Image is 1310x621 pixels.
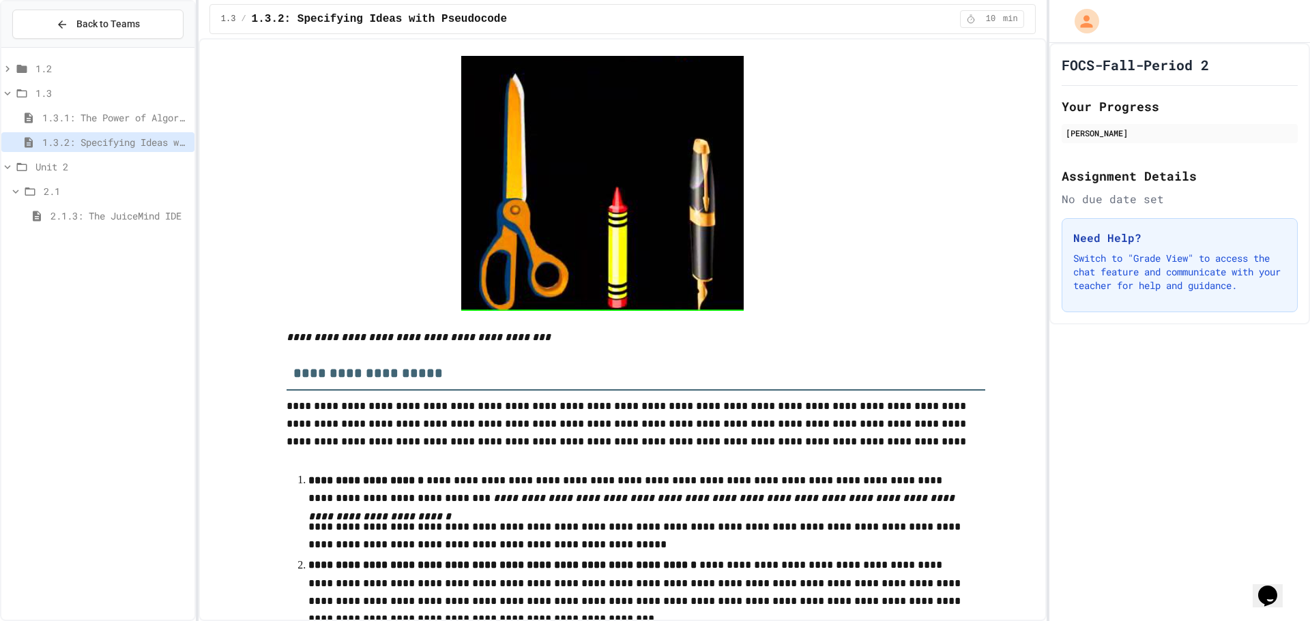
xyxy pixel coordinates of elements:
[1066,127,1294,139] div: [PERSON_NAME]
[1062,55,1209,74] h1: FOCS-Fall-Period 2
[241,14,246,25] span: /
[35,86,189,100] span: 1.3
[1062,166,1298,185] h2: Assignment Details
[1062,191,1298,207] div: No due date set
[1060,5,1103,37] div: My Account
[1253,566,1296,607] iframe: chat widget
[44,184,189,198] span: 2.1
[42,135,189,149] span: 1.3.2: Specifying Ideas with Pseudocode
[1062,97,1298,116] h2: Your Progress
[42,110,189,125] span: 1.3.1: The Power of Algorithms
[252,11,507,27] span: 1.3.2: Specifying Ideas with Pseudocode
[980,14,1002,25] span: 10
[1073,230,1286,246] h3: Need Help?
[221,14,236,25] span: 1.3
[12,10,184,39] button: Back to Teams
[76,17,140,31] span: Back to Teams
[35,61,189,76] span: 1.2
[50,209,189,223] span: 2.1.3: The JuiceMind IDE
[1073,252,1286,292] p: Switch to "Grade View" to access the chat feature and communicate with your teacher for help and ...
[35,160,189,174] span: Unit 2
[1003,14,1018,25] span: min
